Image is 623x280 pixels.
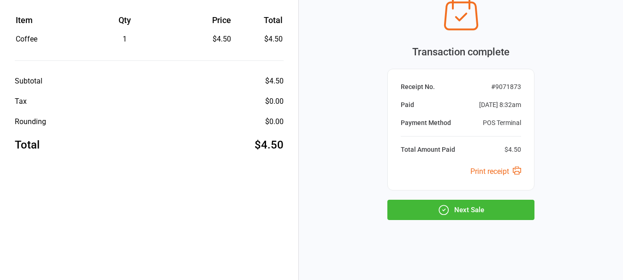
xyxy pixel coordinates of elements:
[479,100,521,110] div: [DATE] 8:32am
[401,118,451,128] div: Payment Method
[265,96,284,107] div: $0.00
[255,137,284,153] div: $4.50
[178,34,231,45] div: $4.50
[235,14,283,33] th: Total
[401,100,414,110] div: Paid
[16,35,37,43] span: Coffee
[178,14,231,26] div: Price
[491,82,521,92] div: # 9071873
[72,34,178,45] div: 1
[15,76,42,87] div: Subtotal
[504,145,521,155] div: $4.50
[16,14,71,33] th: Item
[387,200,534,220] button: Next Sale
[401,82,435,92] div: Receipt No.
[15,137,40,153] div: Total
[401,145,455,155] div: Total Amount Paid
[15,96,27,107] div: Tax
[265,76,284,87] div: $4.50
[15,116,46,127] div: Rounding
[72,14,178,33] th: Qty
[387,44,534,60] div: Transaction complete
[483,118,521,128] div: POS Terminal
[235,34,283,45] td: $4.50
[265,116,284,127] div: $0.00
[470,167,521,176] a: Print receipt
